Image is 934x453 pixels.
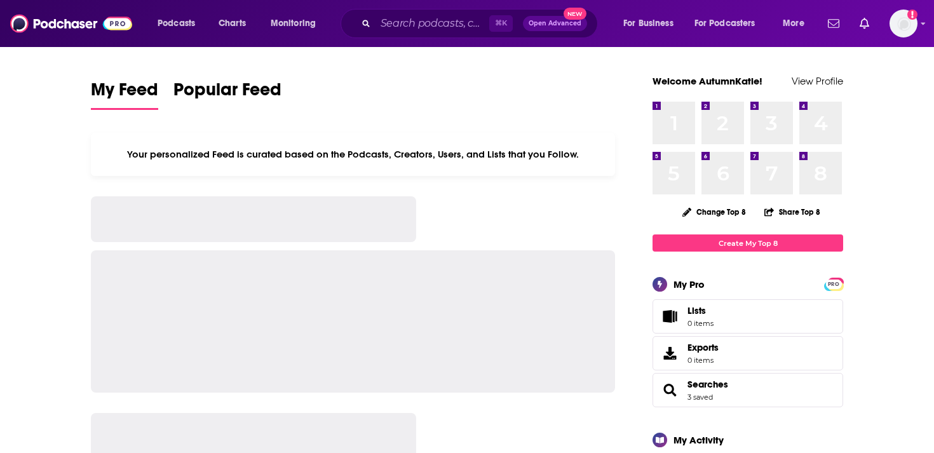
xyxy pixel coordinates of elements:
[890,10,917,37] button: Show profile menu
[823,13,844,34] a: Show notifications dropdown
[826,279,841,288] a: PRO
[10,11,132,36] img: Podchaser - Follow, Share and Rate Podcasts
[657,381,682,399] a: Searches
[657,308,682,325] span: Lists
[675,204,754,220] button: Change Top 8
[210,13,254,34] a: Charts
[489,15,513,32] span: ⌘ K
[149,13,212,34] button: open menu
[826,280,841,289] span: PRO
[687,342,719,353] span: Exports
[376,13,489,34] input: Search podcasts, credits, & more...
[564,8,586,20] span: New
[614,13,689,34] button: open menu
[764,199,821,224] button: Share Top 8
[173,79,281,108] span: Popular Feed
[907,10,917,20] svg: Add a profile image
[623,15,673,32] span: For Business
[687,305,714,316] span: Lists
[529,20,581,27] span: Open Advanced
[91,133,615,176] div: Your personalized Feed is curated based on the Podcasts, Creators, Users, and Lists that you Follow.
[353,9,610,38] div: Search podcasts, credits, & more...
[687,356,719,365] span: 0 items
[687,305,706,316] span: Lists
[673,434,724,446] div: My Activity
[653,373,843,407] span: Searches
[686,13,774,34] button: open menu
[687,393,713,402] a: 3 saved
[792,75,843,87] a: View Profile
[653,234,843,252] a: Create My Top 8
[219,15,246,32] span: Charts
[890,10,917,37] img: User Profile
[653,75,762,87] a: Welcome AutumnKatie!
[653,336,843,370] a: Exports
[783,15,804,32] span: More
[673,278,705,290] div: My Pro
[158,15,195,32] span: Podcasts
[523,16,587,31] button: Open AdvancedNew
[262,13,332,34] button: open menu
[91,79,158,110] a: My Feed
[271,15,316,32] span: Monitoring
[694,15,755,32] span: For Podcasters
[687,379,728,390] a: Searches
[774,13,820,34] button: open menu
[687,319,714,328] span: 0 items
[173,79,281,110] a: Popular Feed
[91,79,158,108] span: My Feed
[890,10,917,37] span: Logged in as AutumnKatie
[657,344,682,362] span: Exports
[653,299,843,334] a: Lists
[855,13,874,34] a: Show notifications dropdown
